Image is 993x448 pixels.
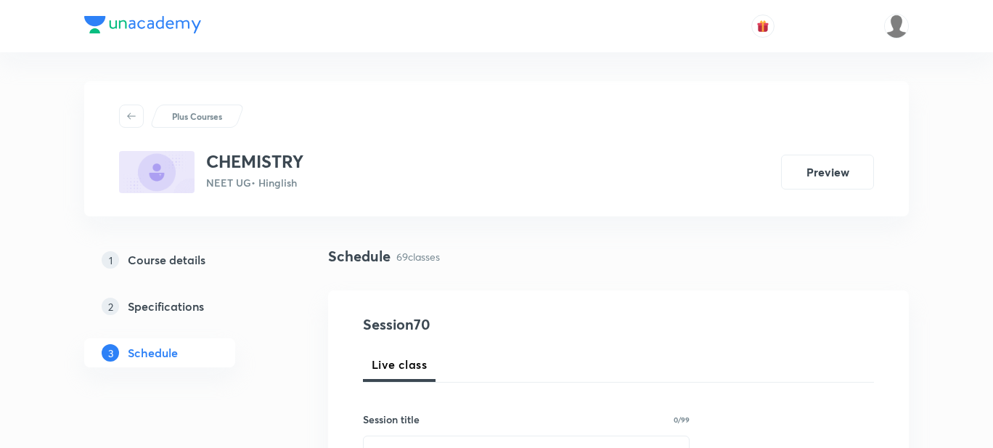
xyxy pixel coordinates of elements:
[128,298,204,315] h5: Specifications
[884,14,909,38] img: Aamir Yousuf
[674,416,690,423] p: 0/99
[396,249,440,264] p: 69 classes
[756,20,769,33] img: avatar
[172,110,222,123] p: Plus Courses
[206,175,303,190] p: NEET UG • Hinglish
[372,356,427,373] span: Live class
[328,245,391,267] h4: Schedule
[206,151,303,172] h3: CHEMISTRY
[84,245,282,274] a: 1Course details
[84,16,201,33] img: Company Logo
[119,151,195,193] img: AD33DB98-77CF-4212-9CBA-741F9A9096F2_plus.png
[128,251,205,269] h5: Course details
[84,292,282,321] a: 2Specifications
[751,15,775,38] button: avatar
[128,344,178,362] h5: Schedule
[363,314,628,335] h4: Session 70
[102,298,119,315] p: 2
[102,344,119,362] p: 3
[363,412,420,427] h6: Session title
[102,251,119,269] p: 1
[84,16,201,37] a: Company Logo
[781,155,874,190] button: Preview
